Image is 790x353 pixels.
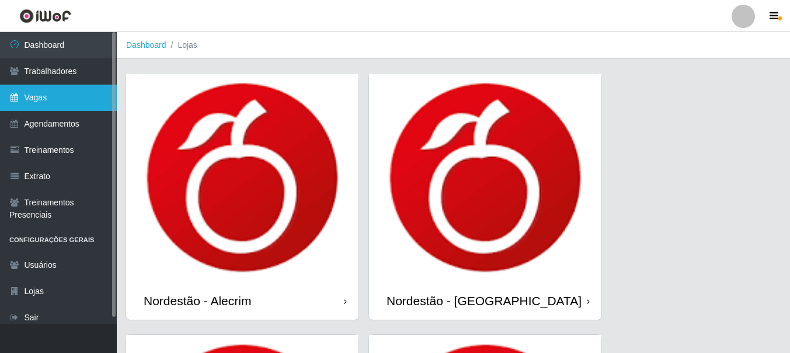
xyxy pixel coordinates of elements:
a: Nordestão - Alecrim [126,74,359,320]
a: Nordestão - [GEOGRAPHIC_DATA] [369,74,601,320]
li: Lojas [166,39,197,51]
img: CoreUI Logo [19,9,71,23]
a: Dashboard [126,40,166,50]
img: cardImg [369,74,601,282]
img: cardImg [126,74,359,282]
nav: breadcrumb [117,32,790,59]
div: Nordestão - [GEOGRAPHIC_DATA] [387,293,582,308]
div: Nordestão - Alecrim [144,293,251,308]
